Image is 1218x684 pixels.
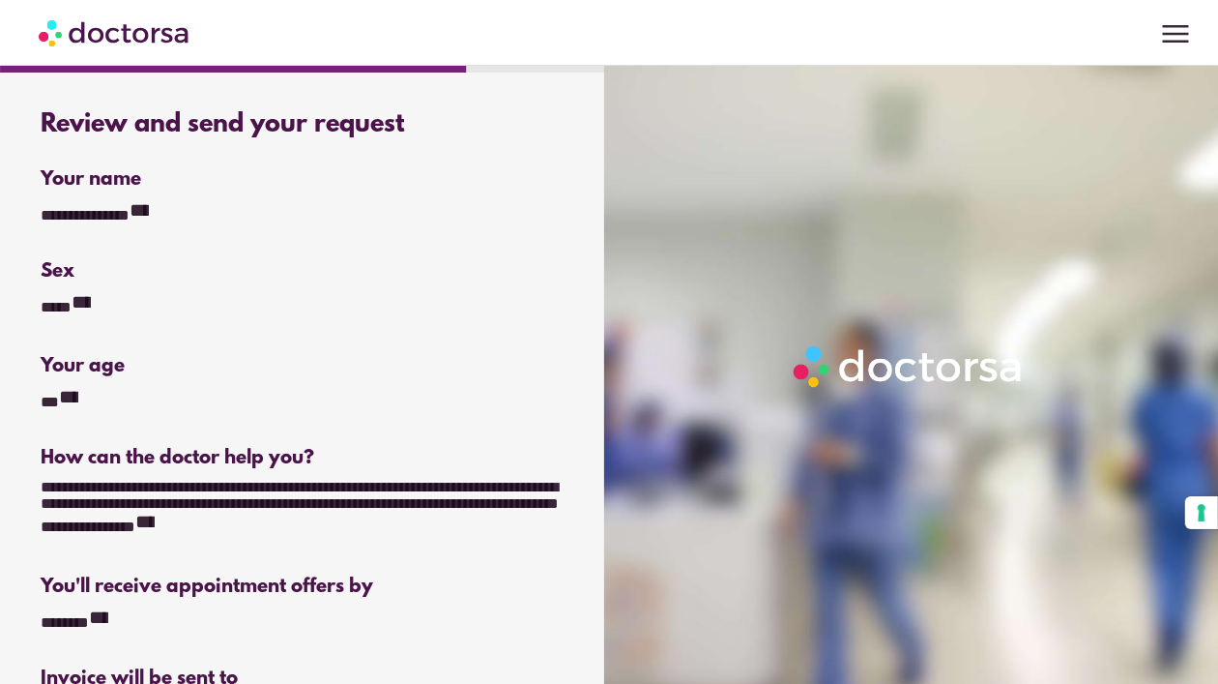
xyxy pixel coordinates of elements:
[39,11,191,54] img: Doctorsa.com
[41,110,566,139] div: Review and send your request
[41,355,301,377] div: Your age
[1185,496,1218,529] button: Your consent preferences for tracking technologies
[41,447,566,469] div: How can the doctor help you?
[787,340,1030,394] img: Logo-Doctorsa-trans-White-partial-flat.png
[1157,15,1194,52] span: menu
[41,260,566,283] div: Sex
[41,576,566,598] div: You'll receive appointment offers by
[41,168,566,191] div: Your name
